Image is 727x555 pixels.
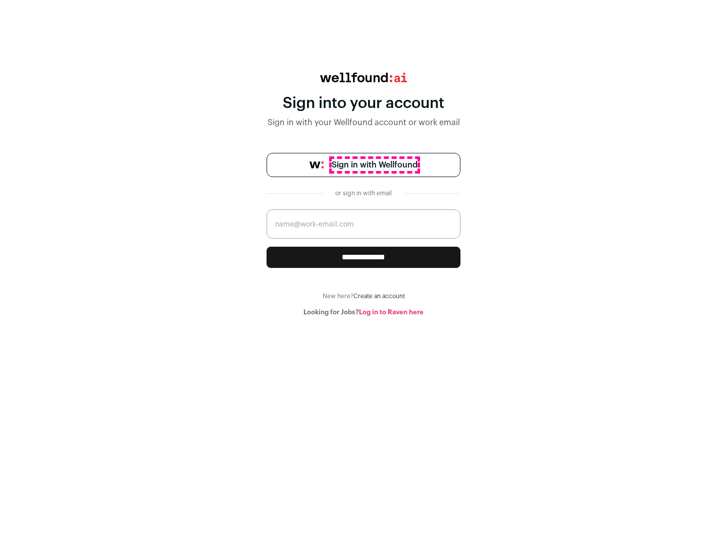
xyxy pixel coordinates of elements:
[331,189,396,197] div: or sign in with email
[267,209,460,239] input: name@work-email.com
[267,308,460,316] div: Looking for Jobs?
[267,292,460,300] div: New here?
[320,73,407,82] img: wellfound:ai
[309,161,324,169] img: wellfound-symbol-flush-black-fb3c872781a75f747ccb3a119075da62bfe97bd399995f84a933054e44a575c4.png
[353,293,405,299] a: Create an account
[267,117,460,129] div: Sign in with your Wellfound account or work email
[267,153,460,177] a: Sign in with Wellfound
[359,309,424,315] a: Log in to Raven here
[332,159,418,171] span: Sign in with Wellfound
[267,94,460,113] div: Sign into your account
